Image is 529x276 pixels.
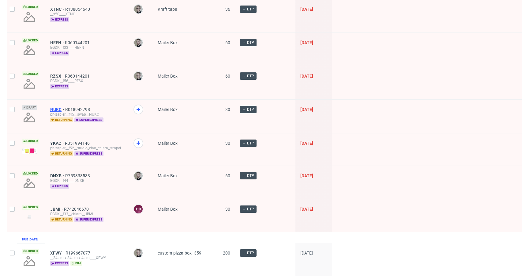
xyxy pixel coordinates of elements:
figcaption: HD [134,205,143,213]
div: ph-zapier__f45__swap__NUKC [50,112,124,117]
span: → DTP [242,173,254,178]
a: XFWY [50,251,66,255]
span: → DTP [242,6,254,12]
span: super express [74,117,103,122]
span: [DATE] [300,173,313,178]
span: 60 [225,74,230,79]
a: R018942798 [65,107,91,112]
span: Mailer Box [158,207,178,212]
span: → DTP [242,140,254,146]
img: version_two_editor_design.png [22,148,37,154]
a: HEFN [50,40,65,45]
div: EGDK__f44____DNXB [50,178,124,183]
span: super express [74,217,103,222]
span: [DATE] [300,107,313,112]
span: Mailer Box [158,107,178,112]
a: R138054640 [65,7,91,12]
div: EGDK__f33__chiara__JBMI [50,212,124,217]
span: Locked [22,171,39,176]
span: 60 [225,40,230,45]
span: express [50,261,69,266]
span: Mailer Box [158,74,178,79]
a: R199667077 [66,251,92,255]
img: Krystian Gaza [134,171,143,180]
span: [DATE] [300,251,313,255]
div: __34-cm-x-34-cm-x-4-cm____XFWY [50,255,124,260]
span: express [50,184,69,189]
span: → DTP [242,73,254,79]
span: 60 [225,173,230,178]
span: 30 [225,107,230,112]
span: 30 [225,141,230,146]
span: → DTP [242,40,254,45]
span: Locked [22,249,39,254]
img: Krystian Gaza [134,249,143,257]
a: XTNC [50,7,65,12]
span: express [50,51,69,56]
img: no_design.png [22,43,37,58]
a: YKAC [50,141,65,146]
span: [DATE] [300,74,313,79]
img: Krystian Gaza [134,38,143,47]
span: Draft [22,105,37,110]
span: super express [74,151,103,156]
img: Krystian Gaza [134,5,143,13]
div: __x50____XTNC [50,12,124,17]
span: Kraft tape [158,7,177,12]
a: JBMI [50,207,64,212]
span: Mailer Box [158,173,178,178]
span: → DTP [242,107,254,112]
a: NUKC [50,107,65,112]
span: Mailer Box [158,141,178,146]
span: Locked [22,71,39,76]
a: R351994146 [65,141,91,146]
img: no_design.png [22,10,37,24]
div: ph-zapier__f52__studio_ciao_chiara_tempel__YKAC [50,146,124,151]
span: 200 [223,251,230,255]
span: pim [70,261,82,266]
span: returning [50,117,73,122]
div: EGDK__f33____HEFN [50,45,124,50]
span: 30 [225,207,230,212]
span: [DATE] [300,207,313,212]
span: Locked [22,38,39,43]
img: no_design.png [22,76,37,91]
span: express [50,84,69,89]
span: returning [50,151,73,156]
span: custom-pizza-box--359 [158,251,201,255]
a: R060144201 [65,40,91,45]
span: Locked [22,139,39,144]
span: Locked [22,205,39,210]
div: Due [DATE] [22,237,38,242]
span: returning [50,217,73,222]
a: RZSX [50,74,65,79]
span: R060144201 [65,74,91,79]
div: EGDK__f56____RZSX [50,79,124,83]
span: express [50,17,69,22]
span: [DATE] [300,40,313,45]
img: no_design.png [22,110,37,125]
span: [DATE] [300,7,313,12]
img: Krystian Gaza [134,72,143,80]
span: 36 [225,7,230,12]
span: [DATE] [300,141,313,146]
a: R742846670 [64,207,90,212]
a: R759338533 [65,173,91,178]
img: no_design.png [22,176,37,191]
span: → DTP [242,206,254,212]
img: version_two_editor_design [22,213,37,221]
span: → DTP [242,250,254,256]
